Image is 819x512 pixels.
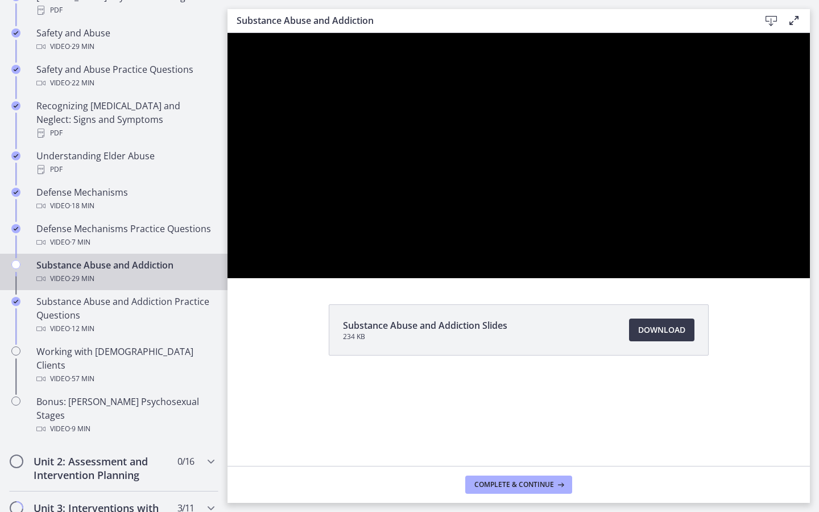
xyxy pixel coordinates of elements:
button: Complete & continue [465,476,572,494]
i: Completed [11,224,20,233]
span: · 12 min [70,322,94,336]
div: Substance Abuse and Addiction Practice Questions [36,295,214,336]
span: Complete & continue [474,480,554,489]
div: Understanding Elder Abuse [36,149,214,176]
i: Completed [11,188,20,197]
span: · 29 min [70,40,94,53]
a: Download [629,319,694,341]
h3: Substance Abuse and Addiction [237,14,742,27]
i: Completed [11,151,20,160]
i: Completed [11,101,20,110]
span: Download [638,323,685,337]
i: Completed [11,297,20,306]
div: PDF [36,126,214,140]
div: Video [36,272,214,286]
div: Video [36,422,214,436]
h2: Unit 2: Assessment and Intervention Planning [34,455,172,482]
span: Substance Abuse and Addiction Slides [343,319,507,332]
div: Safety and Abuse Practice Questions [36,63,214,90]
span: 0 / 16 [177,455,194,468]
span: · 29 min [70,272,94,286]
div: Bonus: [PERSON_NAME] Psychosexual Stages [36,395,214,436]
div: PDF [36,3,214,17]
i: Completed [11,28,20,38]
span: · 18 min [70,199,94,213]
div: Video [36,372,214,386]
div: Video [36,76,214,90]
div: Recognizing [MEDICAL_DATA] and Neglect: Signs and Symptoms [36,99,214,140]
span: 234 KB [343,332,507,341]
div: Safety and Abuse [36,26,214,53]
div: PDF [36,163,214,176]
iframe: Video Lesson [227,33,810,278]
span: · 9 min [70,422,90,436]
div: Substance Abuse and Addiction [36,258,214,286]
span: · 57 min [70,372,94,386]
i: Completed [11,65,20,74]
div: Video [36,322,214,336]
div: Video [36,236,214,249]
div: Working with [DEMOGRAPHIC_DATA] Clients [36,345,214,386]
div: Video [36,40,214,53]
span: · 22 min [70,76,94,90]
div: Video [36,199,214,213]
div: Defense Mechanisms [36,185,214,213]
span: · 7 min [70,236,90,249]
div: Defense Mechanisms Practice Questions [36,222,214,249]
